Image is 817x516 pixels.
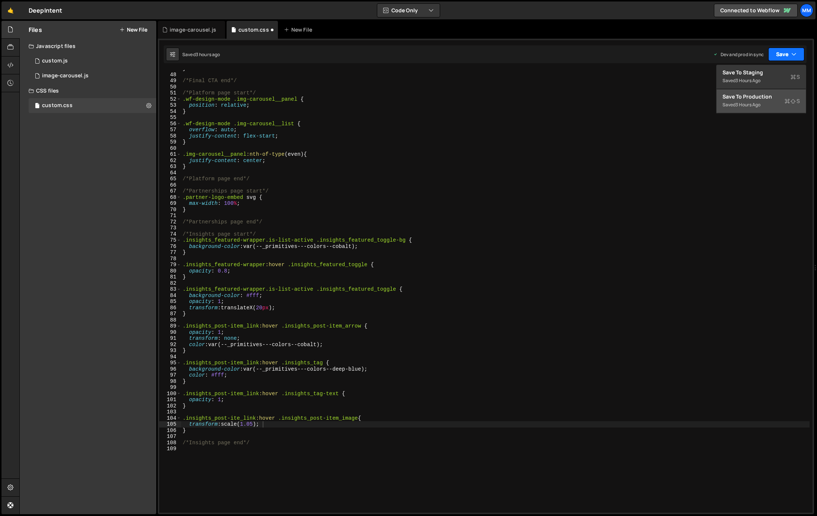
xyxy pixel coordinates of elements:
[714,4,798,17] a: Connected to Webflow
[159,372,181,378] div: 97
[159,299,181,305] div: 85
[159,262,181,268] div: 79
[119,27,147,33] button: New File
[159,305,181,311] div: 86
[159,244,181,250] div: 76
[159,237,181,244] div: 75
[159,78,181,84] div: 49
[238,26,269,33] div: custom.css
[717,65,806,89] button: Save to StagingS Saved3 hours ago
[159,409,181,415] div: 103
[159,200,181,207] div: 69
[800,4,813,17] a: mm
[159,109,181,115] div: 54
[159,280,181,287] div: 82
[717,89,806,113] button: Save to ProductionS Saved3 hours ago
[159,366,181,373] div: 96
[785,97,800,105] span: S
[29,54,156,68] div: 16711/45679.js
[159,158,181,164] div: 62
[159,421,181,428] div: 105
[159,176,181,182] div: 65
[713,51,764,58] div: Dev and prod in sync
[159,102,181,109] div: 53
[42,58,68,64] div: custom.js
[159,164,181,170] div: 63
[159,249,181,256] div: 77
[159,286,181,293] div: 83
[159,231,181,238] div: 74
[159,96,181,103] div: 52
[159,403,181,409] div: 102
[723,93,800,100] div: Save to Production
[716,65,806,114] div: Code Only
[159,207,181,213] div: 70
[29,26,42,34] h2: Files
[159,433,181,440] div: 107
[377,4,440,17] button: Code Only
[1,1,20,19] a: 🤙
[159,342,181,348] div: 92
[159,274,181,280] div: 81
[723,100,800,109] div: Saved
[170,26,216,33] div: image-carousel.js
[182,51,220,58] div: Saved
[20,83,156,98] div: CSS files
[159,182,181,188] div: 66
[159,84,181,90] div: 50
[159,329,181,336] div: 90
[159,127,181,133] div: 57
[29,98,156,113] div: 16711/45677.css
[159,225,181,231] div: 73
[159,188,181,194] div: 67
[196,51,220,58] div: 3 hours ago
[159,311,181,317] div: 87
[159,391,181,397] div: 100
[159,72,181,78] div: 48
[159,170,181,176] div: 64
[736,101,760,108] div: 3 hours ago
[29,6,63,15] div: DeepIntent
[20,39,156,54] div: Javascript files
[42,72,89,79] div: image-carousel.js
[284,26,315,33] div: New File
[159,268,181,274] div: 80
[159,90,181,96] div: 51
[159,213,181,219] div: 71
[159,151,181,158] div: 61
[159,384,181,391] div: 99
[159,440,181,446] div: 108
[736,77,760,84] div: 3 hours ago
[159,354,181,360] div: 94
[159,428,181,434] div: 106
[159,256,181,262] div: 78
[159,317,181,323] div: 88
[159,293,181,299] div: 84
[159,115,181,121] div: 55
[159,415,181,422] div: 104
[723,76,800,85] div: Saved
[159,219,181,225] div: 72
[159,133,181,139] div: 58
[159,139,181,145] div: 59
[159,397,181,403] div: 101
[159,194,181,201] div: 68
[723,69,800,76] div: Save to Staging
[29,68,156,83] div: 16711/45799.js
[159,446,181,452] div: 109
[159,121,181,127] div: 56
[159,145,181,152] div: 60
[159,323,181,329] div: 89
[159,360,181,366] div: 95
[768,48,804,61] button: Save
[791,73,800,81] span: S
[159,378,181,385] div: 98
[159,335,181,342] div: 91
[159,348,181,354] div: 93
[42,102,73,109] div: custom.css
